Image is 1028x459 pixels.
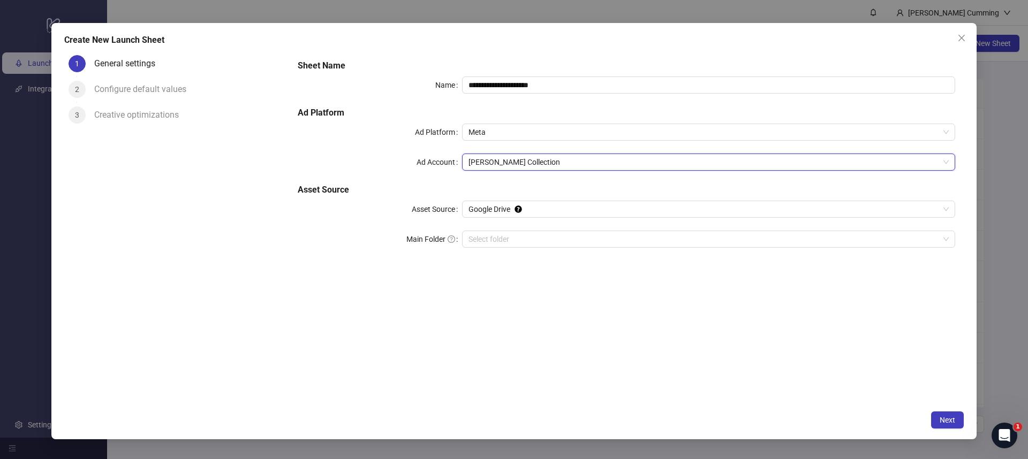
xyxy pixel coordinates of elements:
[940,416,955,424] span: Next
[468,201,949,217] span: Google Drive
[412,201,462,218] label: Asset Source
[992,423,1017,448] iframe: Intercom live chat
[298,59,955,72] h5: Sheet Name
[931,411,964,429] button: Next
[468,154,949,170] span: Earls Collection
[298,106,955,119] h5: Ad Platform
[417,154,462,171] label: Ad Account
[513,204,523,214] div: Tooltip anchor
[435,76,462,94] label: Name
[94,55,164,72] div: General settings
[75,85,79,94] span: 2
[298,183,955,196] h5: Asset Source
[64,34,964,47] div: Create New Launch Sheet
[406,231,462,248] label: Main Folder
[953,29,970,47] button: Close
[75,59,79,68] span: 1
[448,235,455,243] span: question-circle
[1014,423,1022,431] span: 1
[462,76,955,94] input: Name
[75,111,79,119] span: 3
[415,124,462,141] label: Ad Platform
[957,34,966,42] span: close
[94,106,187,124] div: Creative optimizations
[468,124,949,140] span: Meta
[94,81,195,98] div: Configure default values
